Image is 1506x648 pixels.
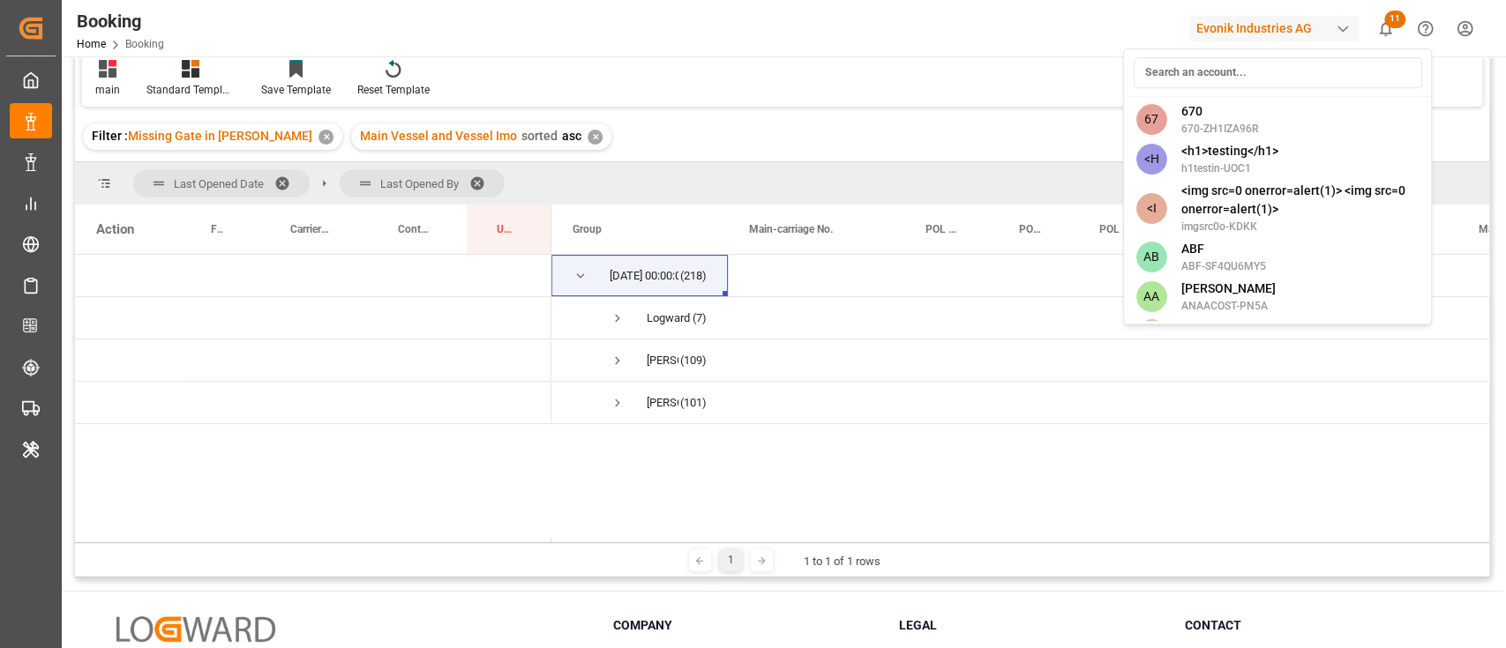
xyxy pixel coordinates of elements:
[1135,242,1166,272] span: AB
[1180,142,1277,160] span: <h1>testing</h1>
[1180,102,1258,121] span: 670
[1135,104,1166,135] span: 67
[1180,298,1275,314] span: ANAACOST-PN5A
[1180,160,1277,176] span: h1testin-UOC1
[1135,319,1166,350] span: AA
[1135,281,1166,312] span: AA
[1180,121,1258,137] span: 670-ZH1IZA96R
[1135,193,1166,224] span: <I
[1133,57,1421,88] input: Search an account...
[1135,144,1166,175] span: <H
[1180,182,1419,219] span: <img src=0 onerror=alert(1)> <img src=0 onerror=alert(1)>
[1180,279,1275,298] span: [PERSON_NAME]
[1180,219,1419,235] span: imgsrc0o-KDKK
[1180,240,1265,258] span: ABF
[1180,258,1265,274] span: ABF-SF4QU6MY5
